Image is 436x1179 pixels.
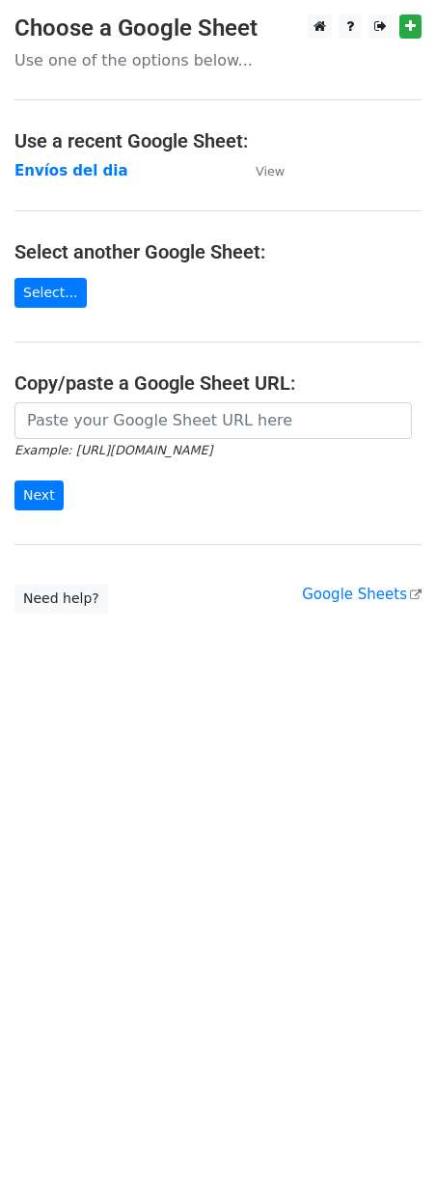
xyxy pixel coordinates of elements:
h4: Select another Google Sheet: [14,240,422,263]
input: Next [14,480,64,510]
h4: Use a recent Google Sheet: [14,129,422,152]
input: Paste your Google Sheet URL here [14,402,412,439]
a: Google Sheets [302,586,422,603]
small: View [256,164,285,178]
h3: Choose a Google Sheet [14,14,422,42]
a: Envíos del dia [14,162,128,179]
small: Example: [URL][DOMAIN_NAME] [14,443,212,457]
a: Need help? [14,584,108,614]
h4: Copy/paste a Google Sheet URL: [14,371,422,395]
a: Select... [14,278,87,308]
a: View [236,162,285,179]
p: Use one of the options below... [14,50,422,70]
